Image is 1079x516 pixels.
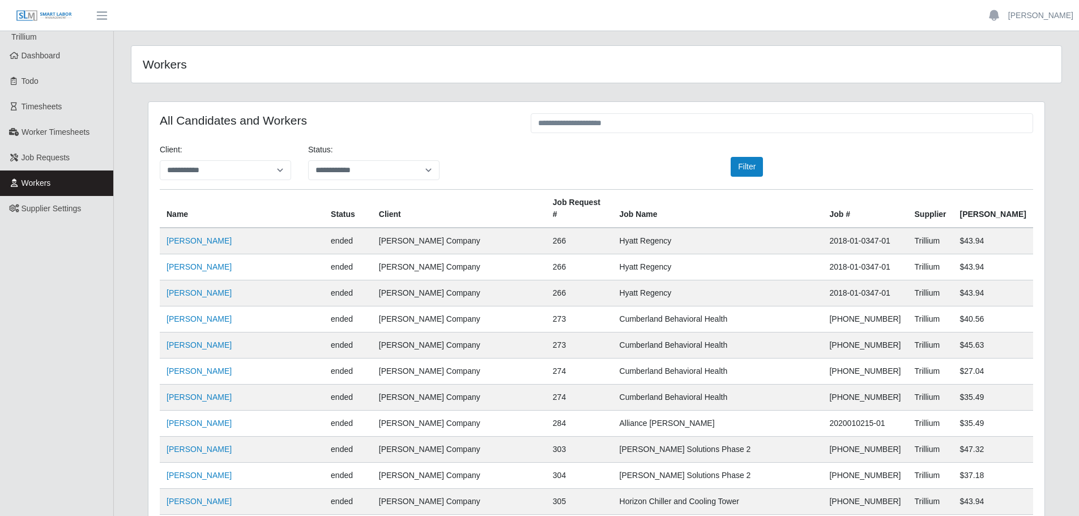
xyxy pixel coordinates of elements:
td: ended [324,280,372,306]
th: Status [324,190,372,228]
span: Dashboard [22,51,61,60]
td: [PHONE_NUMBER] [822,489,907,515]
td: $47.32 [953,437,1033,463]
td: [PERSON_NAME] Company [372,359,546,385]
td: 2018-01-0347-01 [822,254,907,280]
td: Trillium [908,332,953,359]
td: Hyatt Regency [613,254,823,280]
td: $37.18 [953,463,1033,489]
td: 284 [546,411,613,437]
span: Workers [22,178,51,187]
td: Hyatt Regency [613,280,823,306]
td: Alliance [PERSON_NAME] [613,411,823,437]
td: 2018-01-0347-01 [822,280,907,306]
td: 273 [546,306,613,332]
td: 273 [546,332,613,359]
a: [PERSON_NAME] [167,393,232,402]
td: 274 [546,385,613,411]
h4: All Candidates and Workers [160,113,514,127]
th: Supplier [908,190,953,228]
td: [PERSON_NAME] Company [372,228,546,254]
td: 266 [546,228,613,254]
td: $40.56 [953,306,1033,332]
td: [PERSON_NAME] Company [372,385,546,411]
td: $43.94 [953,280,1033,306]
th: Name [160,190,324,228]
span: Todo [22,76,39,86]
th: [PERSON_NAME] [953,190,1033,228]
a: [PERSON_NAME] [167,262,232,271]
a: [PERSON_NAME] [167,366,232,376]
td: ended [324,489,372,515]
th: Client [372,190,546,228]
td: Cumberland Behavioral Health [613,385,823,411]
img: SLM Logo [16,10,72,22]
td: [PERSON_NAME] Company [372,332,546,359]
td: [PERSON_NAME] Company [372,306,546,332]
td: 266 [546,254,613,280]
button: Filter [731,157,763,177]
td: $45.63 [953,332,1033,359]
td: [PERSON_NAME] Solutions Phase 2 [613,463,823,489]
td: Trillium [908,254,953,280]
a: [PERSON_NAME] [167,288,232,297]
th: Job Name [613,190,823,228]
h4: Workers [143,57,511,71]
a: [PERSON_NAME] [1008,10,1073,22]
td: $35.49 [953,385,1033,411]
td: 303 [546,437,613,463]
span: Trillium [11,32,37,41]
label: Client: [160,144,182,156]
a: [PERSON_NAME] [167,471,232,480]
td: [PERSON_NAME] Company [372,280,546,306]
td: Hyatt Regency [613,228,823,254]
td: ended [324,254,372,280]
td: Trillium [908,385,953,411]
td: [PHONE_NUMBER] [822,359,907,385]
td: [PERSON_NAME] Company [372,254,546,280]
td: Trillium [908,359,953,385]
td: [PHONE_NUMBER] [822,332,907,359]
td: 2018-01-0347-01 [822,228,907,254]
td: [PERSON_NAME] Company [372,463,546,489]
td: Trillium [908,280,953,306]
a: [PERSON_NAME] [167,340,232,349]
td: 274 [546,359,613,385]
td: Trillium [908,437,953,463]
td: $43.94 [953,228,1033,254]
label: Status: [308,144,333,156]
td: Trillium [908,228,953,254]
a: [PERSON_NAME] [167,445,232,454]
td: 2020010215-01 [822,411,907,437]
a: [PERSON_NAME] [167,314,232,323]
span: Job Requests [22,153,70,162]
span: Timesheets [22,102,62,111]
td: [PHONE_NUMBER] [822,463,907,489]
td: [PERSON_NAME] Solutions Phase 2 [613,437,823,463]
td: $35.49 [953,411,1033,437]
td: Horizon Chiller and Cooling Tower [613,489,823,515]
td: ended [324,463,372,489]
td: ended [324,359,372,385]
td: [PERSON_NAME] Company [372,411,546,437]
td: [PHONE_NUMBER] [822,437,907,463]
td: Trillium [908,489,953,515]
td: [PHONE_NUMBER] [822,385,907,411]
td: 266 [546,280,613,306]
td: Trillium [908,411,953,437]
td: 305 [546,489,613,515]
td: $27.04 [953,359,1033,385]
td: Trillium [908,306,953,332]
td: ended [324,228,372,254]
td: [PERSON_NAME] Company [372,489,546,515]
td: Cumberland Behavioral Health [613,306,823,332]
td: 304 [546,463,613,489]
td: Cumberland Behavioral Health [613,332,823,359]
td: [PHONE_NUMBER] [822,306,907,332]
a: [PERSON_NAME] [167,497,232,506]
td: $43.94 [953,489,1033,515]
td: [PERSON_NAME] Company [372,437,546,463]
a: [PERSON_NAME] [167,419,232,428]
span: Supplier Settings [22,204,82,213]
td: ended [324,332,372,359]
